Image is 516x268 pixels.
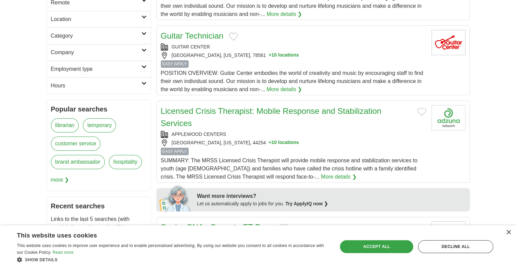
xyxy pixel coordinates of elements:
button: +10 locations [269,139,299,146]
div: Accept all [340,240,413,253]
a: Guitar Technician [161,31,224,40]
span: EASY APPLY [161,60,189,68]
div: Let us automatically apply to jobs for you. [197,200,466,207]
a: More details ❯ [321,173,357,181]
a: More details ❯ [267,85,302,94]
span: This website uses cookies to improve user experience and to enable personalised advertising. By u... [17,243,324,255]
div: Close [506,230,511,235]
a: Company [47,44,151,61]
span: EASY APPLY [161,148,189,155]
h2: Company [51,48,141,57]
div: APPLEWOOD CENTERS [161,131,426,138]
img: apply-iq-scientist.png [159,184,192,211]
a: Location [47,11,151,27]
a: Category [47,27,151,44]
button: Add to favorite jobs [279,224,288,232]
div: This website uses cookies [17,229,311,240]
button: Add to favorite jobs [229,33,238,41]
a: GUITAR CENTER [172,44,210,49]
span: + [269,52,271,59]
div: [GEOGRAPHIC_DATA], [US_STATE], 78561 [161,52,426,59]
a: customer service [51,137,101,151]
a: Senior CNA - Sunset - FT Days [161,223,274,232]
a: More details ❯ [267,10,302,18]
a: librarian [51,118,79,132]
span: POSITION OVERVIEW: Guitar Center embodies the world of creativity and music by encouraging staff ... [161,70,423,92]
button: +10 locations [269,52,299,59]
span: Show details [25,257,58,262]
div: Show details [17,256,328,263]
img: Guitar Center logo [432,30,465,55]
div: Want more interviews? [197,192,466,200]
a: Hours [47,77,151,94]
span: + [269,139,271,146]
a: temporary [83,118,116,132]
img: Company logo [432,105,465,130]
button: Add to favorite jobs [417,108,426,116]
a: hospitality [109,155,142,169]
a: Read more, opens a new window [53,250,74,255]
h2: Employment type [51,65,141,73]
span: more ❯ [51,173,69,187]
h2: Location [51,15,141,23]
h2: Category [51,32,141,40]
div: Decline all [418,240,493,253]
h2: Recent searches [51,201,147,211]
p: Links to the last 5 searches (with results) that you've made will be displayed here. [51,215,147,240]
h2: Hours [51,82,141,90]
a: Licensed Crisis Therapist: Mobile Response and Stabilization Services [161,106,382,128]
a: Employment type [47,61,151,77]
img: Good Samaritan Society logo [432,221,465,247]
a: Try ApplyIQ now ❯ [285,201,328,206]
span: SUMMARY: The MRSS Licensed Crisis Therapist will provide mobile response and stabilization servic... [161,158,418,180]
div: [GEOGRAPHIC_DATA], [US_STATE], 44254 [161,139,426,146]
a: brand ambassador [51,155,105,169]
h2: Popular searches [51,104,147,114]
